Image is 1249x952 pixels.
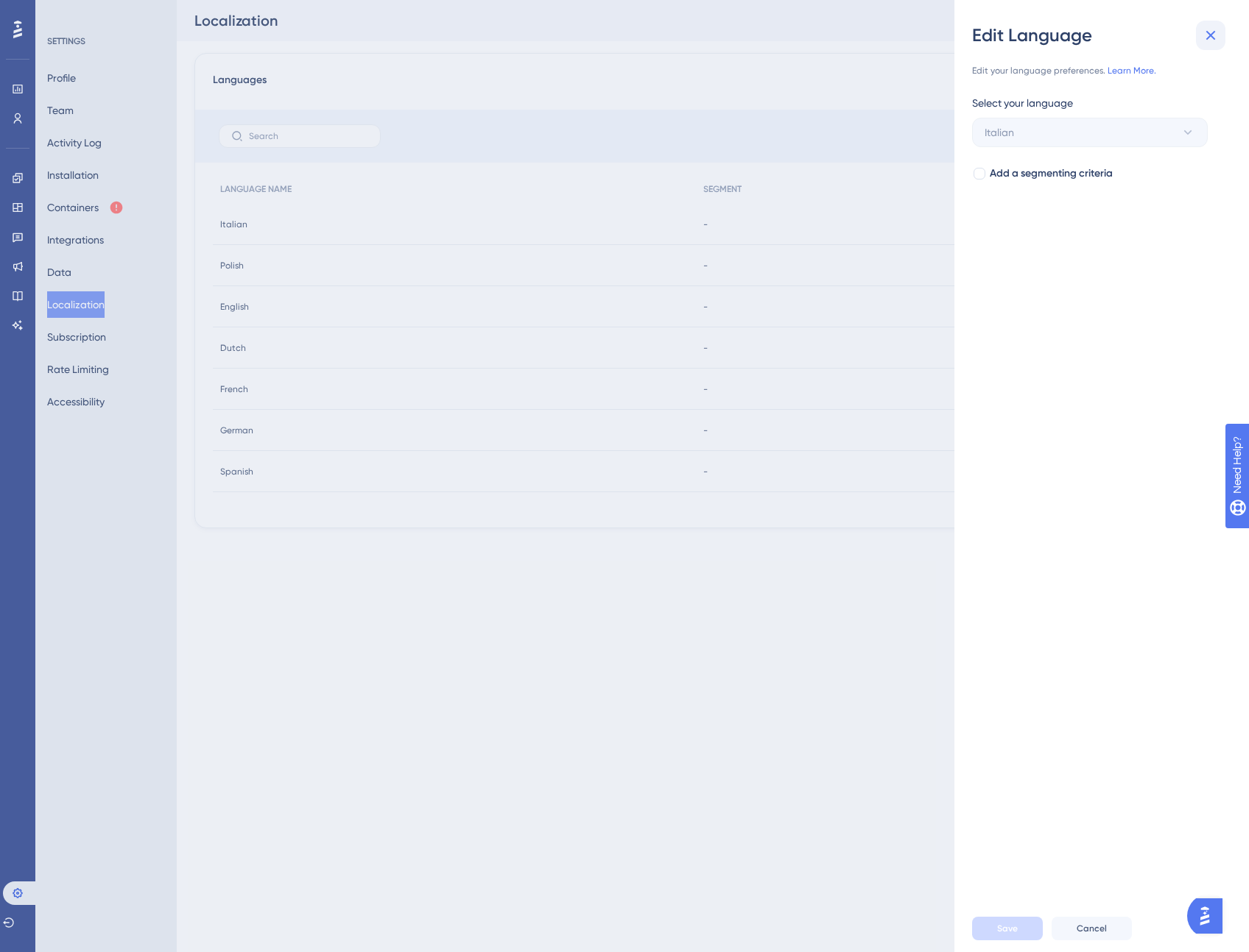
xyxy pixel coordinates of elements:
button: Italian [972,118,1208,147]
span: Italian [985,124,1014,141]
span: Cancel [1077,923,1107,934]
div: Edit your language preferences. [972,65,1220,77]
span: Select your language [972,94,1073,112]
div: Edit Language [972,24,1231,47]
span: Save [997,923,1018,934]
span: Need Help? [35,4,92,21]
span: Add a segmenting criteria [990,165,1113,182]
button: Cancel [1052,917,1132,940]
button: Save [972,917,1043,940]
iframe: UserGuiding AI Assistant Launcher [1187,894,1231,938]
a: Learn More. [1108,65,1156,76]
